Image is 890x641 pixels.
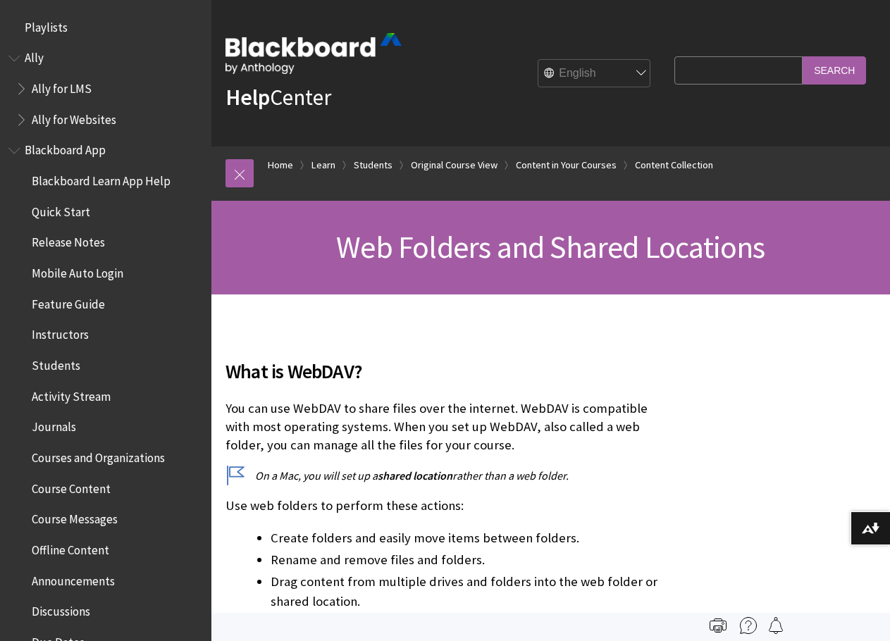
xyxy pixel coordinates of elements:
[32,169,171,188] span: Blackboard Learn App Help
[32,108,116,127] span: Ally for Websites
[635,156,713,174] a: Content Collection
[225,33,402,74] img: Blackboard by Anthology
[268,156,293,174] a: Home
[32,231,105,250] span: Release Notes
[354,156,393,174] a: Students
[32,446,165,465] span: Courses and Organizations
[25,15,68,35] span: Playlists
[225,83,270,111] strong: Help
[336,228,765,266] span: Web Folders and Shared Locations
[225,83,331,111] a: HelpCenter
[311,156,335,174] a: Learn
[225,497,667,515] p: Use web folders to perform these actions:
[516,156,617,174] a: Content in Your Courses
[32,599,90,618] span: Discussions
[32,416,76,435] span: Journals
[225,399,667,455] p: You can use WebDAV to share files over the internet. WebDAV is compatible with most operating sys...
[8,15,203,39] nav: Book outline for Playlists
[8,46,203,132] nav: Book outline for Anthology Ally Help
[32,477,111,496] span: Course Content
[25,46,44,66] span: Ally
[32,538,109,557] span: Offline Content
[740,617,757,634] img: More help
[710,617,727,634] img: Print
[32,385,111,404] span: Activity Stream
[803,56,866,84] input: Search
[32,354,80,373] span: Students
[225,468,667,483] p: On a Mac, you will set up a rather than a web folder.
[411,156,497,174] a: Original Course View
[32,261,123,280] span: Mobile Auto Login
[378,468,452,483] span: shared location
[32,77,92,96] span: Ally for LMS
[32,323,89,342] span: Instructors
[538,60,651,88] select: Site Language Selector
[32,569,115,588] span: Announcements
[25,139,106,158] span: Blackboard App
[32,200,90,219] span: Quick Start
[271,528,667,548] li: Create folders and easily move items between folders.
[271,572,667,611] li: Drag content from multiple drives and folders into the web folder or shared location.
[32,292,105,311] span: Feature Guide
[271,550,667,570] li: Rename and remove files and folders.
[767,617,784,634] img: Follow this page
[225,356,667,386] span: What is WebDAV?
[32,508,118,527] span: Course Messages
